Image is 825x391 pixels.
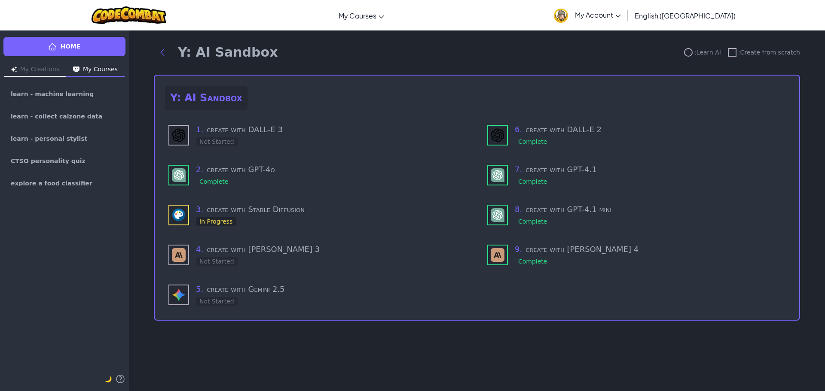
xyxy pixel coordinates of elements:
[196,205,203,214] span: 3 .
[165,280,470,309] div: use - Gemini (Not Started)
[515,124,785,136] h3: create with DALL-E 2
[550,2,625,29] a: My Account
[635,11,736,20] span: English ([GEOGRAPHIC_DATA])
[554,9,568,23] img: avatar
[4,63,66,77] button: My Creations
[92,6,167,24] img: CodeCombat logo
[3,151,125,171] a: CTSO personality quiz
[196,137,238,146] div: Not Started
[11,113,102,119] span: learn - collect calzone data
[196,297,238,306] div: Not Started
[3,128,125,149] a: learn - personal stylist
[165,240,470,270] div: use - Claude (Not Started)
[172,248,186,262] img: Claude
[172,168,186,182] img: GPT-4
[11,180,92,186] span: explore a food classifier
[165,200,470,230] div: use - Stable Diffusion (In Progress)
[196,164,467,176] h3: create with GPT-4o
[515,217,550,226] div: Complete
[515,137,550,146] div: Complete
[196,217,236,226] div: In Progress
[334,4,388,27] a: My Courses
[515,125,522,134] span: 6 .
[178,45,278,60] h1: Y: AI Sandbox
[196,245,203,254] span: 4 .
[515,165,522,174] span: 7 .
[196,285,203,294] span: 5 .
[154,44,171,61] button: Back to modules
[73,67,79,72] img: Icon
[3,84,125,104] a: learn - machine learning
[196,124,467,136] h3: create with DALL-E 3
[11,91,94,97] span: learn - machine learning
[339,11,376,20] span: My Courses
[172,208,186,222] img: Stable Diffusion
[165,120,470,150] div: use - DALL-E 3 (Not Started)
[484,120,789,150] div: use - DALL-E 3 (Complete)
[196,203,467,215] h3: create with Stable Diffusion
[491,248,504,262] img: Claude
[196,243,467,255] h3: create with [PERSON_NAME] 3
[694,48,721,57] span: : Learn AI
[196,125,203,134] span: 1 .
[575,10,621,19] span: My Account
[104,376,112,382] span: 🌙
[196,165,203,174] span: 2 .
[515,164,785,176] h3: create with GPT-4.1
[11,158,86,164] span: CTSO personality quiz
[165,160,470,190] div: use - GPT-4 (Complete)
[11,136,87,142] span: learn - personal stylist
[104,374,112,384] button: 🌙
[515,245,522,254] span: 9 .
[491,168,504,182] img: GPT-4
[196,177,232,186] div: Complete
[491,208,504,222] img: GPT-4
[60,42,80,51] span: Home
[484,160,789,190] div: use - GPT-4 (Complete)
[196,257,238,266] div: Not Started
[515,205,522,214] span: 8 .
[515,243,785,255] h3: create with [PERSON_NAME] 4
[3,106,125,127] a: learn - collect calzone data
[172,128,186,142] img: DALL-E 3
[738,48,800,57] span: : Create from scratch
[515,203,785,215] h3: create with GPT-4.1 mini
[484,240,789,270] div: use - Claude (Complete)
[515,177,550,186] div: Complete
[165,86,247,110] h2: Y: AI Sandbox
[11,67,17,72] img: Icon
[3,37,125,56] a: Home
[515,257,550,266] div: Complete
[630,4,740,27] a: English ([GEOGRAPHIC_DATA])
[66,63,125,77] button: My Courses
[3,173,125,194] a: explore a food classifier
[484,200,789,230] div: use - GPT-4 (Complete)
[491,128,504,142] img: DALL-E 3
[172,288,186,302] img: Gemini
[196,283,467,295] h3: create with Gemini 2.5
